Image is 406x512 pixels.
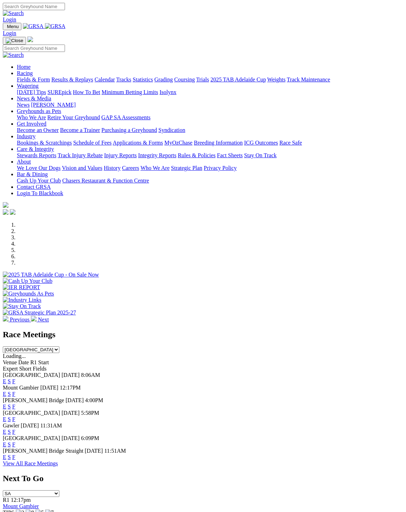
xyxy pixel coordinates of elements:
[3,404,6,410] a: E
[81,435,99,441] span: 6:09PM
[21,423,39,428] span: [DATE]
[3,391,6,397] a: E
[12,404,15,410] a: F
[8,429,11,435] a: S
[17,171,48,177] a: Bar & Dining
[3,317,31,323] a: Previous
[3,366,18,372] span: Expert
[23,23,44,29] img: GRSA
[12,441,15,447] a: F
[60,127,100,133] a: Become a Trainer
[3,52,24,58] img: Search
[17,89,46,95] a: [DATE] Tips
[33,366,46,372] span: Fields
[101,89,158,95] a: Minimum Betting Limits
[17,83,39,89] a: Wagering
[3,441,6,447] a: E
[3,278,52,284] img: Cash Up Your Club
[3,303,41,310] img: Stay On Track
[10,209,15,215] img: twitter.svg
[85,448,103,454] span: [DATE]
[3,330,403,339] h2: Race Meetings
[27,36,33,42] img: logo-grsa-white.png
[17,146,54,152] a: Care & Integrity
[17,102,403,108] div: News & Media
[94,77,115,82] a: Calendar
[62,178,149,184] a: Chasers Restaurant & Function Centre
[17,178,61,184] a: Cash Up Your Club
[3,435,60,441] span: [GEOGRAPHIC_DATA]
[116,77,131,82] a: Tracks
[17,140,72,146] a: Bookings & Scratchings
[3,385,39,391] span: Mount Gambier
[17,114,46,120] a: Who We Are
[267,77,286,82] a: Weights
[3,353,26,359] span: Loading...
[194,140,243,146] a: Breeding Information
[73,89,100,95] a: How To Bet
[19,366,32,372] span: Short
[17,184,51,190] a: Contact GRSA
[17,133,35,139] a: Industry
[17,140,403,146] div: Industry
[17,70,33,76] a: Racing
[17,95,51,101] a: News & Media
[3,397,64,403] span: [PERSON_NAME] Bridge
[140,165,170,171] a: Who We Are
[159,89,176,95] a: Isolynx
[287,77,330,82] a: Track Maintenance
[3,10,24,16] img: Search
[279,140,302,146] a: Race Safe
[8,416,11,422] a: S
[10,317,30,323] span: Previous
[3,410,60,416] span: [GEOGRAPHIC_DATA]
[3,310,76,316] img: GRSA Strategic Plan 2025-27
[3,448,83,454] span: [PERSON_NAME] Bridge Straight
[3,284,40,291] img: IER REPORT
[17,178,403,184] div: Bar & Dining
[158,127,185,133] a: Syndication
[17,64,31,70] a: Home
[11,497,31,503] span: 12:17pm
[47,114,100,120] a: Retire Your Greyhound
[85,397,103,403] span: 4:00PM
[8,454,11,460] a: S
[17,89,403,95] div: Wagering
[12,378,15,384] a: F
[3,503,39,509] a: Mount Gambier
[164,140,192,146] a: MyOzChase
[3,372,60,378] span: [GEOGRAPHIC_DATA]
[3,209,8,215] img: facebook.svg
[18,359,29,365] span: Date
[17,159,31,165] a: About
[38,317,49,323] span: Next
[17,121,46,127] a: Get Involved
[60,385,81,391] span: 12:17PM
[3,291,54,297] img: Greyhounds As Pets
[8,441,11,447] a: S
[3,3,65,10] input: Search
[3,316,8,321] img: chevron-left-pager-white.svg
[104,448,126,454] span: 11:51AM
[178,152,216,158] a: Rules & Policies
[244,152,276,158] a: Stay On Track
[40,385,59,391] span: [DATE]
[3,297,41,303] img: Industry Links
[3,429,6,435] a: E
[40,423,62,428] span: 11:31AM
[17,102,30,108] a: News
[3,460,58,466] a: View All Race Meetings
[113,140,163,146] a: Applications & Forms
[31,102,76,108] a: [PERSON_NAME]
[155,77,173,82] a: Grading
[122,165,139,171] a: Careers
[3,45,65,52] input: Search
[66,397,84,403] span: [DATE]
[101,127,157,133] a: Purchasing a Greyhound
[17,152,56,158] a: Stewards Reports
[17,165,60,171] a: We Love Our Dogs
[217,152,243,158] a: Fact Sheets
[17,108,61,114] a: Greyhounds as Pets
[12,429,15,435] a: F
[62,165,102,171] a: Vision and Values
